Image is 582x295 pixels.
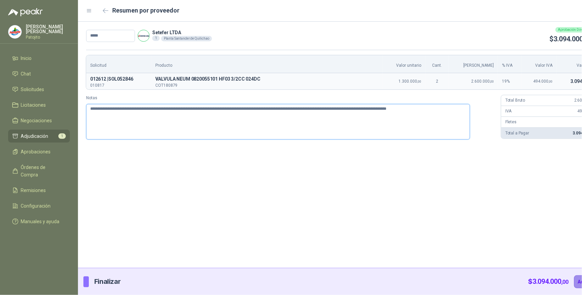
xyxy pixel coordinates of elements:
[505,119,517,125] p: Fletes
[8,114,70,127] a: Negociaciones
[152,36,160,41] div: 1
[8,99,70,111] a: Licitaciones
[8,52,70,65] a: Inicio
[21,55,32,62] span: Inicio
[21,70,31,78] span: Chat
[505,130,529,136] p: Total a Pagar
[399,79,422,84] span: 1.300.000
[383,55,425,73] th: Valor unitario
[426,73,449,89] td: 2
[490,80,494,83] span: ,00
[58,133,66,139] span: 1
[21,187,46,194] span: Remisiones
[156,75,379,83] span: VALVULA NEUM 0820055101 HF03 3/2CC 024DC
[8,145,70,158] a: Aprobaciones
[161,36,212,41] div: Planta Santander de Quilichao
[533,79,553,84] span: 494.000
[21,86,44,93] span: Solicitudes
[94,276,120,287] p: Finalizar
[8,161,70,181] a: Órdenes de Compra
[8,215,70,228] a: Manuales y ayuda
[90,75,148,83] p: 012612 | SOL052846
[426,55,449,73] th: Cant.
[21,101,46,109] span: Licitaciones
[8,130,70,143] a: Adjudicación1
[21,117,52,124] span: Negociaciones
[86,55,152,73] th: Solicitud
[21,132,48,140] span: Adjudicación
[86,95,496,101] label: Notas
[21,164,63,178] span: Órdenes de Compra
[8,8,43,16] img: Logo peakr
[8,199,70,212] a: Configuración
[505,108,512,114] p: IVA
[8,67,70,80] a: Chat
[156,83,379,87] p: COT180879
[498,55,522,73] th: % IVA
[498,73,522,89] td: 19 %
[152,30,212,35] p: Setefer LTDA
[26,35,70,39] p: Patojito
[471,79,494,84] span: 2.600.000
[152,55,383,73] th: Producto
[21,202,51,210] span: Configuración
[8,83,70,96] a: Solicitudes
[549,80,553,83] span: ,00
[528,276,569,287] p: $
[505,97,525,104] p: Total Bruto
[448,55,498,73] th: [PERSON_NAME]
[21,148,51,155] span: Aprobaciones
[532,277,568,286] span: 3.094.000
[138,30,149,41] img: Company Logo
[522,55,557,73] th: Valor IVA
[8,25,21,38] img: Company Logo
[90,83,148,87] p: 010817
[21,218,60,225] span: Manuales y ayuda
[113,6,180,15] h2: Resumen por proveedor
[561,279,568,285] span: ,00
[418,80,422,83] span: ,00
[8,184,70,197] a: Remisiones
[156,75,379,83] p: V
[26,24,70,34] p: [PERSON_NAME] [PERSON_NAME]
